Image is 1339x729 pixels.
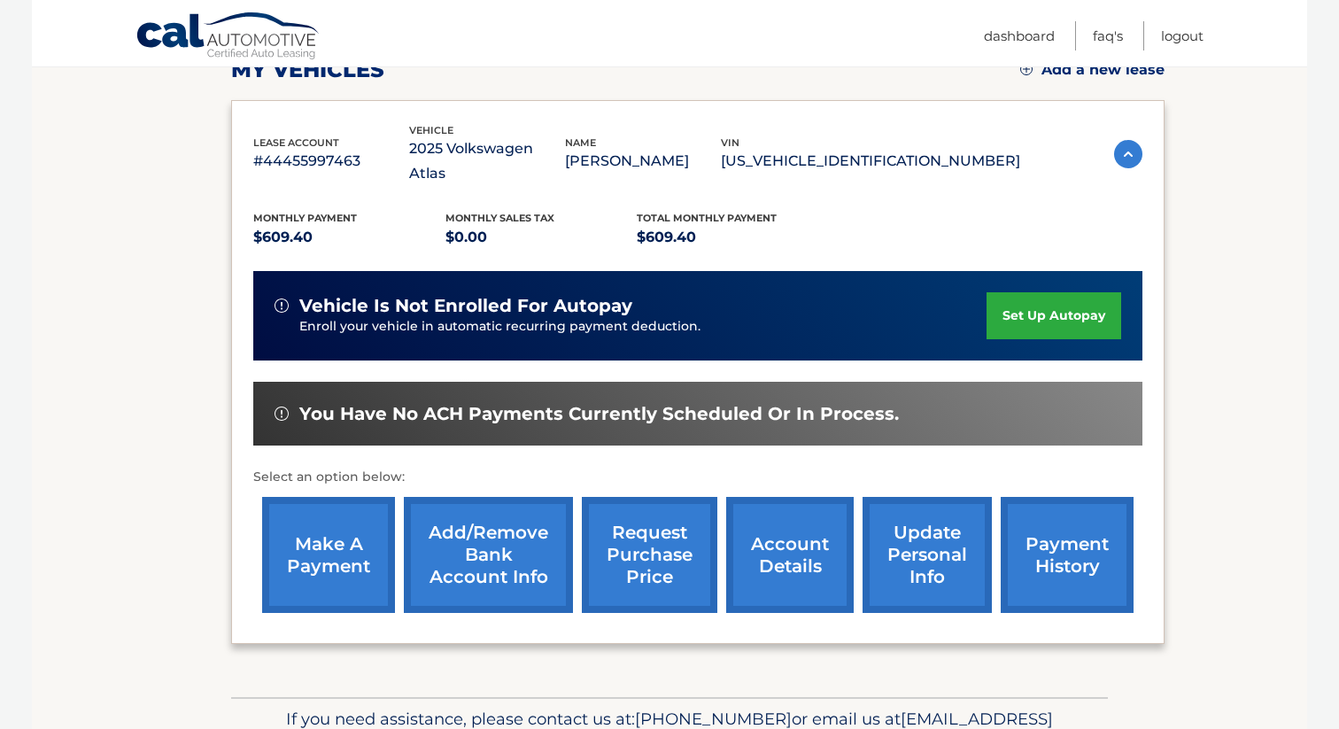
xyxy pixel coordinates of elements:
[1020,63,1033,75] img: add.svg
[565,136,596,149] span: name
[637,212,777,224] span: Total Monthly Payment
[987,292,1121,339] a: set up autopay
[637,225,829,250] p: $609.40
[135,12,321,63] a: Cal Automotive
[565,149,721,174] p: [PERSON_NAME]
[253,225,445,250] p: $609.40
[299,317,987,337] p: Enroll your vehicle in automatic recurring payment deduction.
[726,497,854,613] a: account details
[445,225,638,250] p: $0.00
[1114,140,1142,168] img: accordion-active.svg
[1001,497,1134,613] a: payment history
[721,136,739,149] span: vin
[299,403,899,425] span: You have no ACH payments currently scheduled or in process.
[231,57,384,83] h2: my vehicles
[582,497,717,613] a: request purchase price
[253,149,409,174] p: #44455997463
[984,21,1055,50] a: Dashboard
[253,136,339,149] span: lease account
[262,497,395,613] a: make a payment
[721,149,1020,174] p: [US_VEHICLE_IDENTIFICATION_NUMBER]
[253,467,1142,488] p: Select an option below:
[445,212,554,224] span: Monthly sales Tax
[863,497,992,613] a: update personal info
[253,212,357,224] span: Monthly Payment
[635,709,792,729] span: [PHONE_NUMBER]
[275,299,289,313] img: alert-white.svg
[299,295,632,317] span: vehicle is not enrolled for autopay
[1161,21,1204,50] a: Logout
[1093,21,1123,50] a: FAQ's
[1020,61,1165,79] a: Add a new lease
[409,136,565,186] p: 2025 Volkswagen Atlas
[409,124,453,136] span: vehicle
[275,407,289,421] img: alert-white.svg
[404,497,573,613] a: Add/Remove bank account info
